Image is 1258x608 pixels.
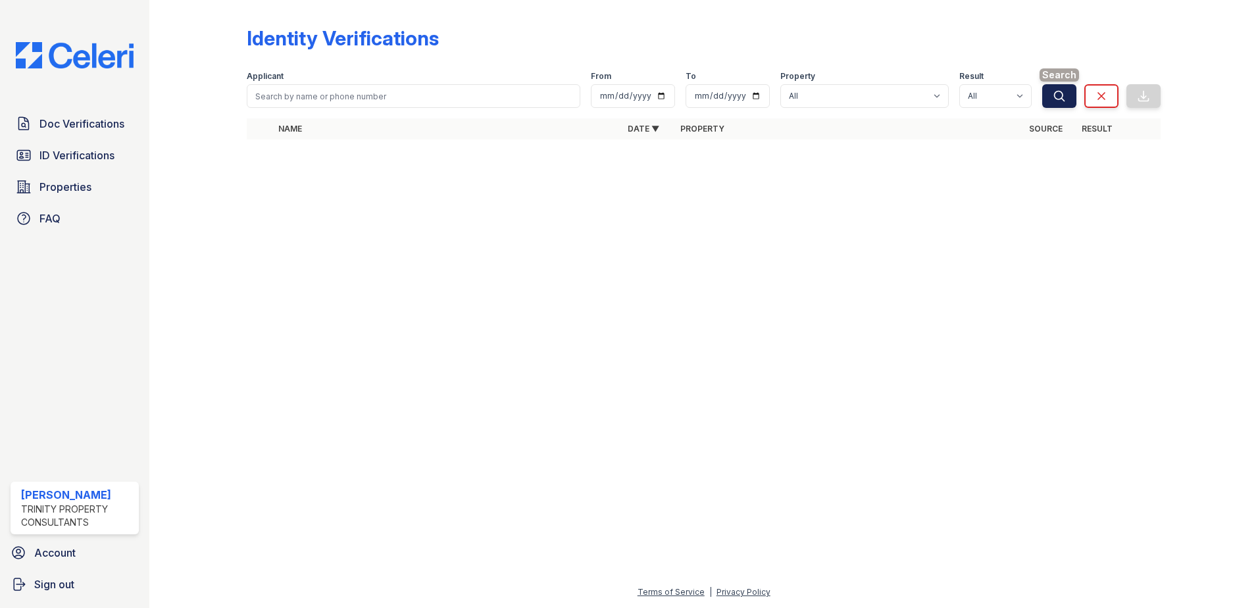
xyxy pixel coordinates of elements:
a: Name [278,124,302,134]
label: Property [780,71,815,82]
a: Doc Verifications [11,111,139,137]
a: Properties [11,174,139,200]
a: ID Verifications [11,142,139,168]
a: Terms of Service [638,587,705,597]
div: [PERSON_NAME] [21,487,134,503]
a: Account [5,540,144,566]
div: | [709,587,712,597]
label: To [686,71,696,82]
span: Account [34,545,76,561]
button: Search [1042,84,1076,108]
a: Date ▼ [628,124,659,134]
a: Privacy Policy [717,587,770,597]
span: Search [1040,68,1079,82]
a: Sign out [5,571,144,597]
span: Doc Verifications [39,116,124,132]
label: From [591,71,611,82]
a: Property [680,124,724,134]
label: Result [959,71,984,82]
span: Properties [39,179,91,195]
a: FAQ [11,205,139,232]
a: Result [1082,124,1113,134]
a: Source [1029,124,1063,134]
span: Sign out [34,576,74,592]
span: ID Verifications [39,147,114,163]
img: CE_Logo_Blue-a8612792a0a2168367f1c8372b55b34899dd931a85d93a1a3d3e32e68fde9ad4.png [5,42,144,68]
input: Search by name or phone number [247,84,580,108]
span: FAQ [39,211,61,226]
label: Applicant [247,71,284,82]
div: Identity Verifications [247,26,439,50]
div: Trinity Property Consultants [21,503,134,529]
